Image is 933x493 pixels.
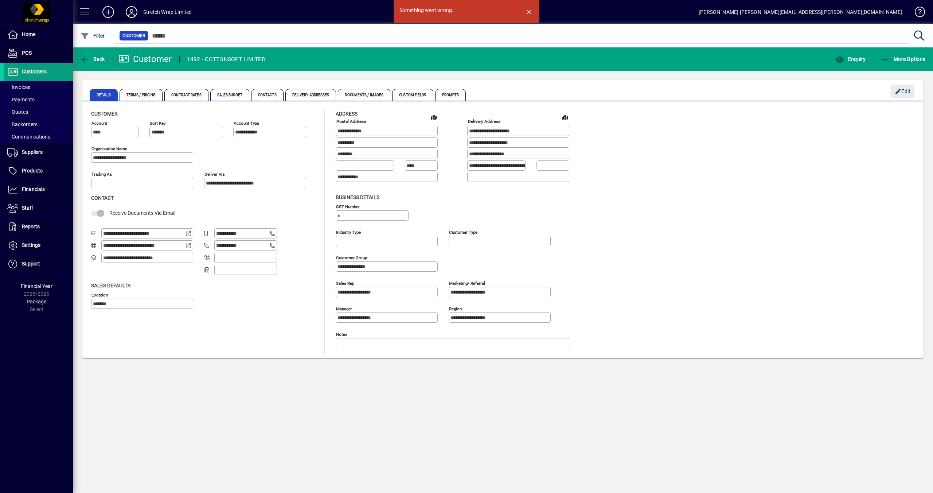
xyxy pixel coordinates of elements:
[22,149,43,155] span: Suppliers
[4,81,73,93] a: Invoices
[22,186,45,192] span: Financials
[91,283,130,288] span: Sales defaults
[336,280,354,286] mat-label: Sales rep
[4,162,73,180] a: Products
[336,306,352,311] mat-label: Manager
[4,44,73,62] a: POS
[91,146,127,151] mat-label: Organisation name
[895,85,911,97] span: Edit
[122,32,145,39] span: Customer
[22,69,47,74] span: Customers
[21,283,52,289] span: Financial Year
[835,56,866,62] span: Enquiry
[4,93,73,106] a: Payments
[79,53,107,66] button: Back
[4,106,73,118] a: Quotes
[187,54,265,65] div: 1492 - COTTONSOFT LIMITED
[150,121,165,126] mat-label: Sort key
[90,89,118,101] span: Details
[22,205,33,211] span: Staff
[4,255,73,273] a: Support
[204,172,225,177] mat-label: Deliver via
[435,89,466,101] span: Prompts
[22,242,40,248] span: Settings
[143,6,192,18] div: Stretch Wrap Limited
[7,97,35,102] span: Payments
[891,85,914,98] button: Edit
[91,121,107,126] mat-label: Account
[7,121,38,127] span: Backorders
[449,280,485,286] mat-label: Marketing/ Referral
[285,89,336,101] span: Delivery Addresses
[336,194,379,200] span: Business details
[22,31,35,37] span: Home
[559,111,571,123] a: View on map
[251,89,284,101] span: Contacts
[7,134,50,140] span: Communications
[91,292,108,297] mat-label: Location
[22,168,43,174] span: Products
[97,5,120,19] button: Add
[22,50,32,56] span: POS
[109,210,175,216] span: Receive Documents Via Email
[336,255,367,260] mat-label: Customer group
[336,111,358,117] span: Address
[699,6,902,18] div: [PERSON_NAME] [PERSON_NAME][EMAIL_ADDRESS][PERSON_NAME][DOMAIN_NAME]
[164,89,208,101] span: Contract Rates
[834,53,867,66] button: Enquiry
[118,53,172,65] div: Customer
[7,84,30,90] span: Invoices
[4,118,73,131] a: Backorders
[7,109,28,115] span: Quotes
[909,1,924,25] a: Knowledge Base
[336,331,347,337] mat-label: Notes
[449,306,462,311] mat-label: Region
[120,89,163,101] span: Terms / Pricing
[22,261,40,267] span: Support
[336,204,360,209] mat-label: GST Number
[73,53,113,66] app-page-header-button: Back
[881,56,926,62] span: More Options
[392,89,433,101] span: Custom Fields
[234,121,259,126] mat-label: Account Type
[91,172,112,177] mat-label: Trading as
[81,33,105,39] span: Filter
[79,29,107,42] button: Filter
[27,299,46,304] span: Package
[4,199,73,217] a: Staff
[4,180,73,199] a: Financials
[428,111,440,123] a: View on map
[338,89,390,101] span: Documents / Images
[449,229,477,234] mat-label: Customer type
[120,5,143,19] button: Profile
[4,143,73,162] a: Suppliers
[879,53,928,66] button: More Options
[4,131,73,143] a: Communications
[22,224,40,229] span: Reports
[81,56,105,62] span: Back
[91,195,114,201] span: Contact
[4,218,73,236] a: Reports
[336,229,361,234] mat-label: Industry type
[4,236,73,255] a: Settings
[4,26,73,44] a: Home
[91,111,118,117] span: Customer
[210,89,249,101] span: Sales Budget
